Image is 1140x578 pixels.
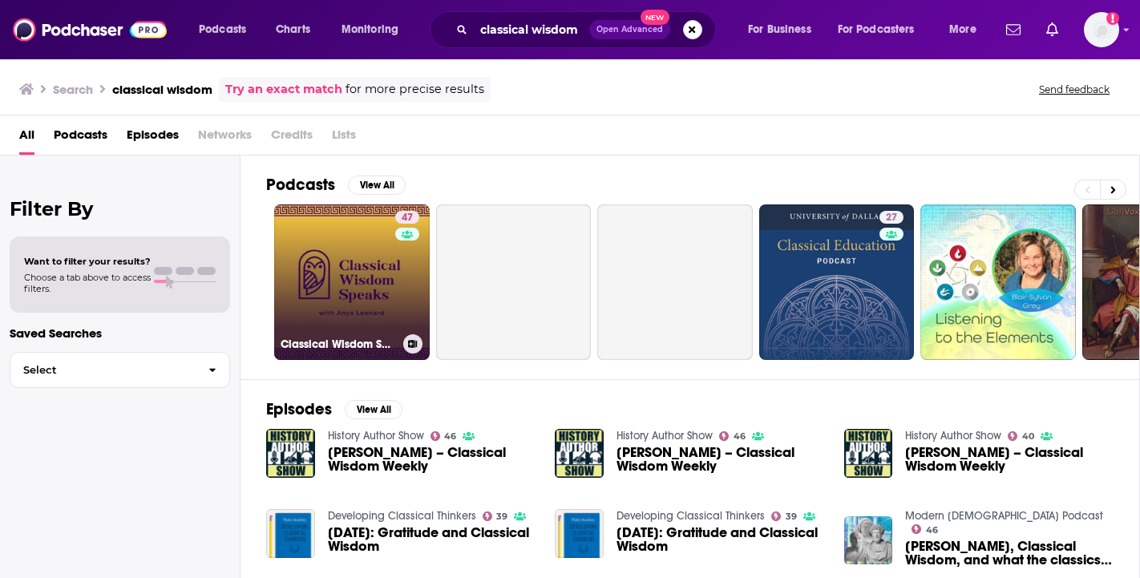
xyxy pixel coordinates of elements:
a: 39 [771,511,797,521]
button: Open AdvancedNew [589,20,670,39]
div: Search podcasts, credits, & more... [445,11,731,48]
a: Anya Leonard, Classical Wisdom, and what the classics can teach us as Stoics! [905,540,1114,567]
span: New [641,10,669,25]
a: 39 [483,511,508,521]
a: Memorial Day: Gratitude and Classical Wisdom [328,526,536,553]
img: Van Bryan – Classical Wisdom Weekly [844,429,893,478]
span: Choose a tab above to access filters. [24,272,151,294]
span: 39 [786,513,797,520]
img: User Profile [1084,12,1119,47]
span: 46 [444,433,456,440]
h3: Classical Wisdom Speaks [281,338,397,351]
a: Show notifications dropdown [1000,16,1027,43]
a: Show notifications dropdown [1040,16,1065,43]
button: open menu [827,17,938,42]
span: For Business [748,18,811,41]
a: 47 [395,211,419,224]
h2: Filter By [10,197,230,220]
a: Developing Classical Thinkers [328,509,476,523]
a: 40 [1008,431,1034,441]
img: Van Bryan – Classical Wisdom Weekly [266,429,315,478]
span: Want to filter your results? [24,256,151,267]
h3: Search [53,82,93,97]
a: History Author Show [328,429,424,443]
span: 46 [734,433,746,440]
span: More [949,18,976,41]
a: 46 [719,431,746,441]
span: [DATE]: Gratitude and Classical Wisdom [328,526,536,553]
span: 27 [886,210,897,226]
a: History Author Show [616,429,713,443]
span: Credits [271,122,313,155]
a: 47Classical Wisdom Speaks [274,204,430,360]
button: Select [10,352,230,388]
span: Networks [198,122,252,155]
p: Saved Searches [10,325,230,341]
a: 46 [431,431,457,441]
button: View All [345,400,402,419]
span: Monitoring [342,18,398,41]
span: [PERSON_NAME], Classical Wisdom, and what the classics can teach us as [DEMOGRAPHIC_DATA]! [905,540,1114,567]
a: PodcastsView All [266,175,406,195]
a: Podcasts [54,122,107,155]
span: Lists [332,122,356,155]
a: Modern Stoicism Podcast [905,509,1103,523]
span: 40 [1022,433,1034,440]
a: Developing Classical Thinkers [616,509,765,523]
a: Try an exact match [225,80,342,99]
button: View All [348,176,406,195]
span: [PERSON_NAME] – Classical Wisdom Weekly [905,446,1114,473]
a: Van Bryan – Classical Wisdom Weekly [328,446,536,473]
button: open menu [737,17,831,42]
input: Search podcasts, credits, & more... [474,17,589,42]
span: 47 [402,210,413,226]
img: Van Bryan – Classical Wisdom Weekly [555,429,604,478]
h3: classical wisdom [112,82,212,97]
a: 46 [912,524,938,534]
span: For Podcasters [838,18,915,41]
a: All [19,122,34,155]
a: EpisodesView All [266,399,402,419]
a: 27 [879,211,904,224]
h2: Episodes [266,399,332,419]
span: 39 [496,513,507,520]
button: open menu [330,17,419,42]
a: Memorial Day: Gratitude and Classical Wisdom [616,526,825,553]
span: Logged in as RebeccaThomas9000 [1084,12,1119,47]
a: History Author Show [905,429,1001,443]
span: Charts [276,18,310,41]
button: open menu [188,17,267,42]
span: [PERSON_NAME] – Classical Wisdom Weekly [328,446,536,473]
a: Van Bryan – Classical Wisdom Weekly [616,446,825,473]
img: Anya Leonard, Classical Wisdom, and what the classics can teach us as Stoics! [844,516,893,565]
img: Memorial Day: Gratitude and Classical Wisdom [555,509,604,558]
a: 27 [759,204,915,360]
span: 46 [926,527,938,534]
a: Charts [265,17,320,42]
span: Podcasts [199,18,246,41]
h2: Podcasts [266,175,335,195]
svg: Add a profile image [1106,12,1119,25]
img: Memorial Day: Gratitude and Classical Wisdom [266,509,315,558]
span: for more precise results [346,80,484,99]
span: Open Advanced [596,26,663,34]
span: [PERSON_NAME] – Classical Wisdom Weekly [616,446,825,473]
span: [DATE]: Gratitude and Classical Wisdom [616,526,825,553]
button: open menu [938,17,996,42]
span: Select [10,365,196,375]
img: Podchaser - Follow, Share and Rate Podcasts [13,14,167,45]
a: Van Bryan – Classical Wisdom Weekly [905,446,1114,473]
a: Episodes [127,122,179,155]
button: Show profile menu [1084,12,1119,47]
button: Send feedback [1034,83,1114,96]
